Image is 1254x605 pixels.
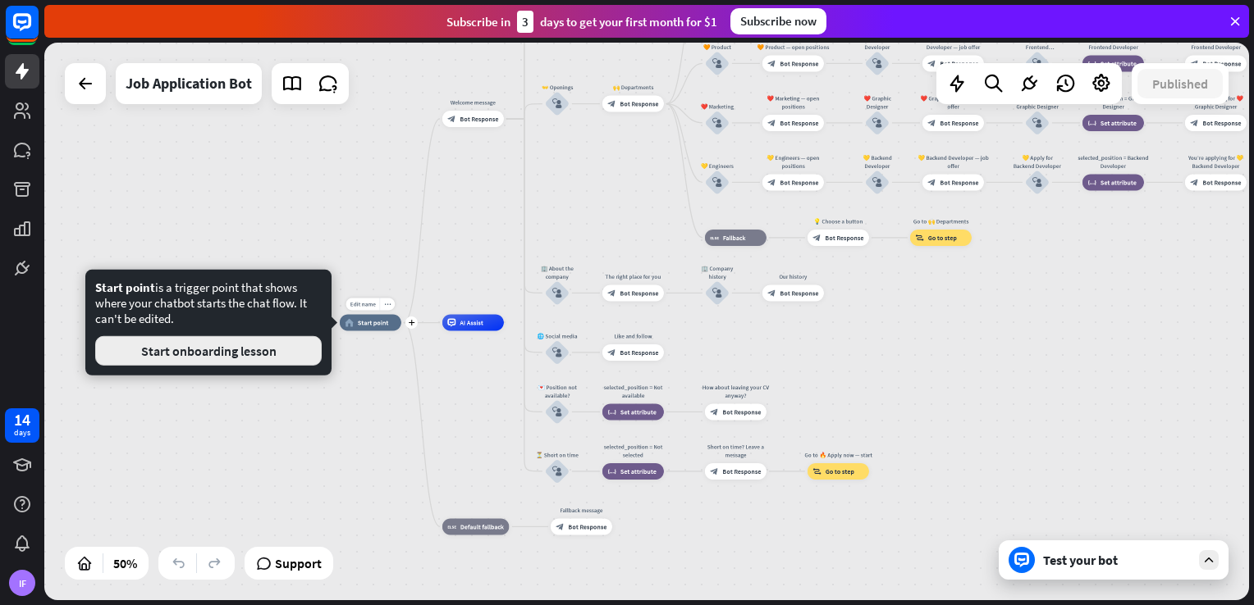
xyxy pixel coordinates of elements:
div: 🌐 Social media [533,332,582,340]
span: Start point [95,280,155,295]
i: home_2 [345,319,354,327]
i: block_fallback [710,234,719,242]
span: Bot Response [780,289,818,297]
i: block_bot_response [607,348,616,357]
div: 50% [108,550,142,576]
div: 🧡 Senior Frontend Developer [853,34,902,51]
div: selected_position = Senior Frontend Developer [1076,34,1150,51]
span: Bot Response [620,100,658,108]
div: 👐 Openings [533,84,582,92]
div: selected_position = Not available [596,383,670,399]
div: 🧡 Product — open positions [756,43,830,51]
i: block_bot_response [447,115,455,123]
span: Fallback [723,234,746,242]
div: 🧡 Product [693,43,742,51]
span: Bot Response [780,59,818,67]
div: Go to 🙌 Departments [904,217,977,225]
button: Start onboarding lesson [95,336,322,366]
i: block_user_input [712,58,722,68]
div: Our history [756,272,830,280]
div: The right place for you [596,272,670,280]
i: block_bot_response [1190,178,1198,186]
div: 3 [517,11,533,33]
i: plus [409,320,415,325]
span: Bot Response [568,522,606,530]
i: block_fallback [447,522,456,530]
i: block_bot_response [927,178,936,186]
div: 💛 Backend Developer — job offer [916,153,990,170]
i: block_set_attribute [607,407,616,416]
div: How about leaving your CV anyway? [698,383,772,399]
div: 🙌 Departments [596,84,670,92]
button: Published [1137,69,1223,98]
i: block_bot_response [1190,119,1198,127]
span: Bot Response [940,119,978,127]
i: block_set_attribute [1087,178,1096,186]
i: block_set_attribute [1087,119,1096,127]
i: block_bot_response [607,100,616,108]
div: 💡 Choose a button [801,217,875,225]
i: block_bot_response [927,59,936,67]
span: Bot Response [620,348,658,357]
i: block_bot_response [710,467,718,475]
i: block_bot_response [767,289,776,297]
i: block_user_input [712,118,722,128]
span: Bot Response [780,178,818,186]
i: block_user_input [552,99,562,109]
div: Welcome message [436,98,510,107]
i: block_user_input [1032,58,1042,68]
div: Test your bot [1043,552,1191,568]
div: ❤️ Apply for Graphic Designer [1013,94,1062,111]
div: 🏢 Company history [693,264,742,280]
div: IF [9,570,35,596]
span: Go to step [928,234,957,242]
div: ❤️ Marketing [693,102,742,111]
div: You’re applying for 🧡 Senior Frontend Developer [1178,34,1252,51]
div: ❤️ Marketing — open positions [756,94,830,111]
div: selected_position = Graphic Designer [1076,94,1150,111]
i: block_bot_response [812,234,821,242]
span: Set attribute [1101,119,1137,127]
div: 🧡 Senior Frontend Developer — job offer [916,34,990,51]
div: selected_position = Not selected [596,443,670,459]
span: Edit name [350,301,376,308]
div: Job Application Bot [126,63,252,104]
span: Bot Response [722,467,761,475]
span: Bot Response [940,59,978,67]
span: Set attribute [620,467,657,475]
span: Set attribute [620,407,657,416]
div: is a trigger point that shows where your chatbot starts the chat flow. It can't be edited. [95,280,322,366]
i: block_goto [812,467,822,475]
div: You’re applying for ❤️ Graphic Designer [1178,94,1252,111]
div: 🏢 About the company [533,264,582,280]
div: Short on time? Leave a message [698,443,772,459]
i: block_bot_response [710,407,718,416]
i: block_user_input [1032,118,1042,128]
div: Go to 🔥 Apply now — start [801,451,875,459]
span: Set attribute [1101,178,1137,186]
i: block_set_attribute [1087,59,1096,67]
i: block_user_input [712,177,722,187]
i: block_bot_response [767,178,776,186]
i: more_horiz [384,301,391,307]
div: Subscribe in days to get your first month for $1 [446,11,717,33]
div: Fallback message [544,506,618,514]
i: block_bot_response [1190,59,1198,67]
span: Support [275,550,322,576]
div: 💛 Apply for Backend Developer [1013,153,1062,170]
i: block_goto [915,234,924,242]
i: block_set_attribute [607,467,616,475]
i: block_bot_response [927,119,936,127]
a: 14 days [5,408,39,443]
div: Subscribe now [730,8,826,34]
i: block_bot_response [607,289,616,297]
span: Bot Response [780,119,818,127]
div: 💛 Backend Developer [853,153,902,170]
i: block_user_input [872,177,882,187]
span: Bot Response [940,178,978,186]
span: Bot Response [1202,178,1241,186]
div: 💛 Engineers [693,161,742,170]
span: Set attribute [1101,59,1137,67]
div: 14 [14,412,30,427]
span: Go to step [826,467,854,475]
